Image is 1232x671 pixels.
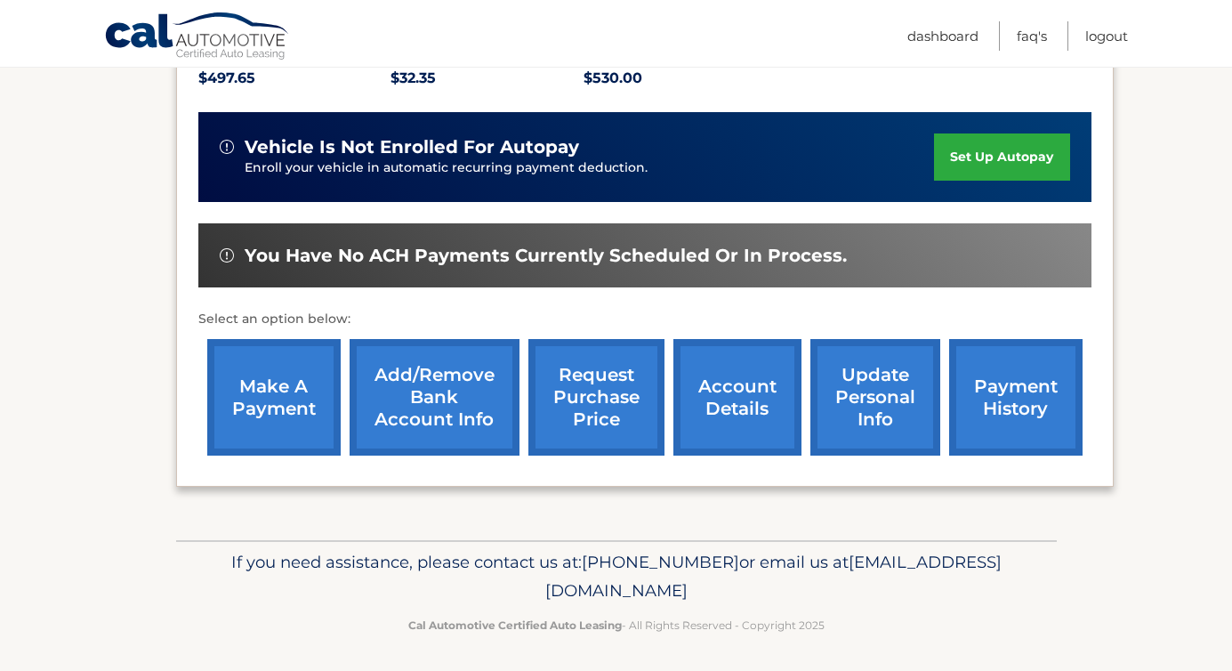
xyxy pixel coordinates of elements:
a: payment history [949,339,1083,456]
strong: Cal Automotive Certified Auto Leasing [408,618,622,632]
a: request purchase price [528,339,664,456]
p: - All Rights Reserved - Copyright 2025 [188,616,1045,635]
p: $530.00 [584,66,777,91]
span: [PHONE_NUMBER] [582,552,739,572]
a: Logout [1085,21,1128,51]
a: update personal info [810,339,940,456]
a: set up autopay [934,133,1069,181]
a: FAQ's [1017,21,1047,51]
img: alert-white.svg [220,140,234,154]
a: Add/Remove bank account info [350,339,519,456]
span: vehicle is not enrolled for autopay [245,136,579,158]
p: If you need assistance, please contact us at: or email us at [188,548,1045,605]
p: $497.65 [198,66,391,91]
img: alert-white.svg [220,248,234,263]
span: You have no ACH payments currently scheduled or in process. [245,245,847,267]
a: Cal Automotive [104,12,291,63]
a: account details [673,339,801,456]
p: Select an option below: [198,309,1091,330]
a: Dashboard [907,21,978,51]
a: make a payment [207,339,341,456]
span: [EMAIL_ADDRESS][DOMAIN_NAME] [545,552,1002,601]
p: Enroll your vehicle in automatic recurring payment deduction. [245,158,935,178]
p: $32.35 [391,66,584,91]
